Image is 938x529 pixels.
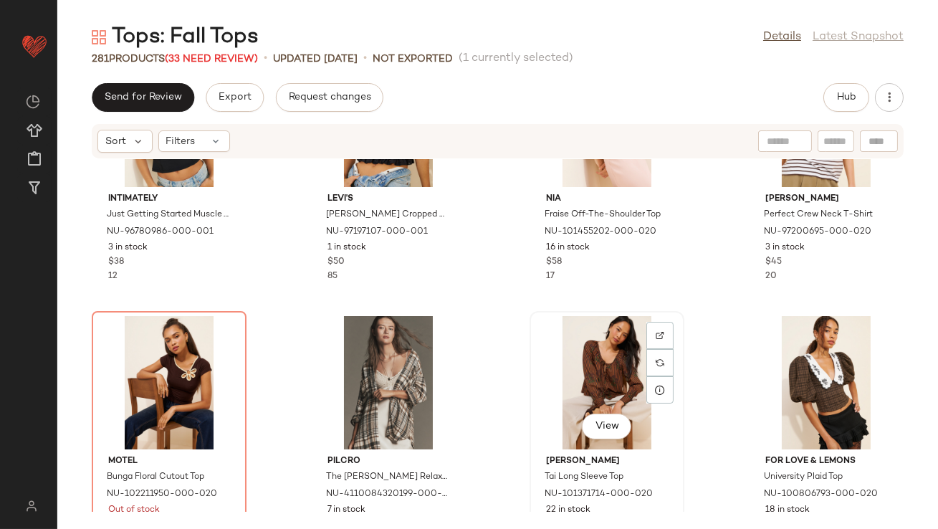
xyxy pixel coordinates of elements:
[327,504,365,517] span: 7 in stock
[535,316,679,449] img: 101371714_020_b
[546,272,555,281] span: 17
[26,95,40,109] img: svg%3e
[823,83,869,112] button: Hub
[107,226,214,239] span: NU-96780986-000-001
[763,29,801,46] a: Details
[104,92,182,103] span: Send for Review
[764,488,878,501] span: NU-100806793-000-020
[326,226,428,239] span: NU-97197107-000-001
[656,331,664,340] img: svg%3e
[105,134,126,149] span: Sort
[288,92,371,103] span: Request changes
[264,50,267,67] span: •
[326,471,448,484] span: The [PERSON_NAME] Relaxed Buttondown Shirt
[326,488,448,501] span: NU-4110084320199-000-020
[206,83,264,112] button: Export
[17,500,45,512] img: svg%3e
[373,52,453,67] p: Not Exported
[107,209,229,221] span: Just Getting Started Muscle Tank Top
[764,226,871,239] span: NU-97200695-000-020
[273,52,358,67] p: updated [DATE]
[92,23,259,52] div: Tops: Fall Tops
[765,455,887,468] span: For Love & Lemons
[327,272,338,281] span: 85
[92,52,258,67] div: Products
[108,504,160,517] span: Out of stock
[836,92,856,103] span: Hub
[545,471,623,484] span: Tai Long Sleeve Top
[545,226,656,239] span: NU-101455202-000-020
[545,488,653,501] span: NU-101371714-000-020
[218,92,252,103] span: Export
[764,471,843,484] span: University Plaid Top
[545,209,661,221] span: Fraise Off-The-Shoulder Top
[97,316,241,449] img: 102211950_020_b
[92,83,194,112] button: Send for Review
[765,256,782,269] span: $45
[108,193,230,206] span: Intimately
[92,54,109,65] span: 281
[656,358,664,367] img: svg%3e
[765,242,805,254] span: 3 in stock
[546,242,590,254] span: 16 in stock
[765,272,777,281] span: 20
[546,455,668,468] span: [PERSON_NAME]
[765,504,810,517] span: 18 in stock
[108,455,230,468] span: Motel
[107,471,204,484] span: Bunga Floral Cutout Top
[594,421,618,432] span: View
[108,256,124,269] span: $38
[459,50,573,67] span: (1 currently selected)
[363,50,367,67] span: •
[276,83,383,112] button: Request changes
[764,209,873,221] span: Perfect Crew Neck T-Shirt
[20,32,49,60] img: heart_red.DM2ytmEG.svg
[327,193,449,206] span: Levi's
[327,455,449,468] span: Pilcro
[546,256,562,269] span: $58
[108,272,118,281] span: 12
[165,54,258,65] span: (33 Need Review)
[166,134,196,149] span: Filters
[92,30,106,44] img: svg%3e
[327,242,366,254] span: 1 in stock
[754,316,899,449] img: 100806793_020_b
[582,414,631,439] button: View
[546,504,590,517] span: 22 in stock
[326,209,448,221] span: [PERSON_NAME] Cropped Eyelet Blouse
[765,193,887,206] span: [PERSON_NAME]
[316,316,461,449] img: 4110084320199_020_b
[327,256,345,269] span: $50
[107,488,217,501] span: NU-102211950-000-020
[108,242,148,254] span: 3 in stock
[546,193,668,206] span: Nia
